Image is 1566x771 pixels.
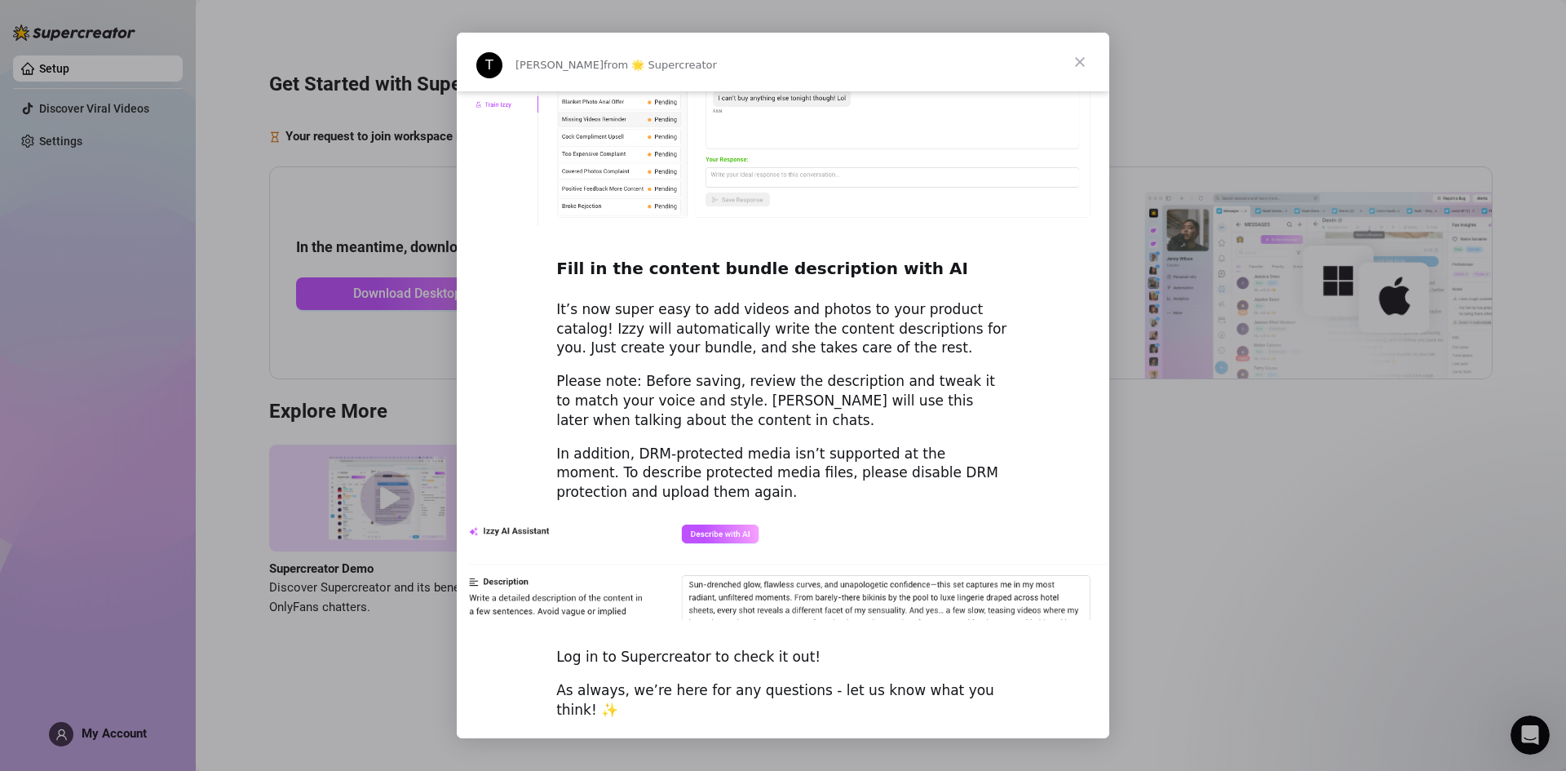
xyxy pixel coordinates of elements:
div: It’s now super easy to add videos and photos to your product catalog! Izzy will automatically wri... [556,300,1010,358]
span: from 🌟 Supercreator [604,59,717,71]
div: In addition, DRM-protected media isn’t supported at the moment. To describe protected media files... [556,445,1010,503]
h2: Fill in the content bundle description with AI [556,258,1010,288]
span: Close [1051,33,1109,91]
div: Profile image for Tanya [476,52,502,78]
div: Please note: Before saving, review the description and tweak it to match your voice and style. [P... [556,372,1010,430]
div: As always, we’re here for any questions - let us know what you think! ✨ [556,681,1010,720]
div: Log in to Supercreator to check it out! [556,648,1010,667]
span: [PERSON_NAME] [515,59,604,71]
